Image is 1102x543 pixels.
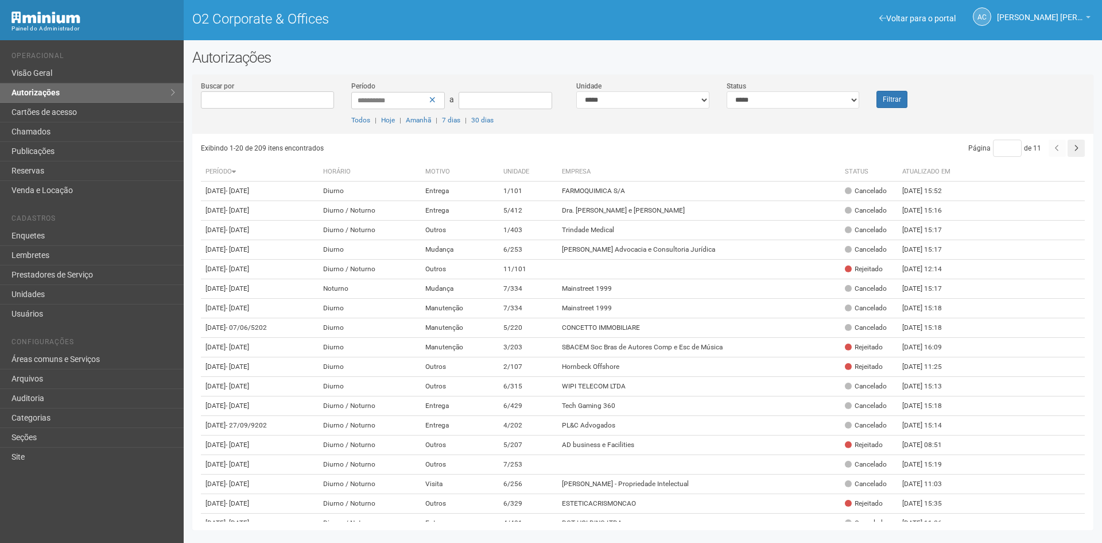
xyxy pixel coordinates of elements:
td: Tech Gaming 360 [557,396,840,416]
td: [DATE] [201,260,319,279]
td: Diurno / Noturno [319,436,421,455]
td: 6/253 [499,240,557,260]
td: Outros [421,377,499,396]
td: [DATE] [201,357,319,377]
td: Diurno / Noturno [319,201,421,221]
a: Todos [351,116,370,124]
td: Diurno / Noturno [319,416,421,436]
td: [DATE] 15:19 [898,455,961,475]
div: Cancelado [845,401,887,411]
li: Configurações [11,338,175,350]
div: Cancelado [845,518,887,528]
td: 1/403 [499,221,557,240]
a: [PERSON_NAME] [PERSON_NAME] [997,14,1091,24]
td: 6/315 [499,377,557,396]
td: [DATE] [201,377,319,396]
span: - [DATE] [226,402,249,410]
td: [DATE] [201,182,319,201]
td: ESTETICACRISMONCAO [557,494,840,514]
td: [DATE] 12:14 [898,260,961,279]
span: - [DATE] [226,441,249,449]
td: Diurno / Noturno [319,514,421,533]
td: Entrega [421,416,499,436]
span: | [465,116,467,124]
td: [DATE] [201,299,319,318]
td: [DATE] 15:14 [898,416,961,436]
td: FARMOQUIMICA S/A [557,182,840,201]
h2: Autorizações [192,49,1093,66]
td: Manutenção [421,299,499,318]
td: 6/429 [499,396,557,416]
td: 6/329 [499,494,557,514]
td: [DATE] 15:18 [898,318,961,338]
div: Cancelado [845,245,887,255]
td: 7/334 [499,299,557,318]
span: - [DATE] [226,499,249,507]
a: Amanhã [406,116,431,124]
td: Diurno [319,357,421,377]
td: [DATE] [201,416,319,436]
td: Diurno [319,182,421,201]
td: CONCETTO IMMOBILIARE [557,318,840,338]
td: Diurno / Noturno [319,494,421,514]
span: - [DATE] [226,382,249,390]
div: Painel do Administrador [11,24,175,34]
button: Filtrar [876,91,907,108]
td: 5/220 [499,318,557,338]
td: AD business e Facilities [557,436,840,455]
td: Entrega [421,396,499,416]
div: Cancelado [845,186,887,196]
td: Dra. [PERSON_NAME] e [PERSON_NAME] [557,201,840,221]
td: 1/101 [499,182,557,201]
td: Diurno [319,338,421,357]
td: 6/256 [499,475,557,494]
td: 2/107 [499,357,557,377]
td: 7/334 [499,279,557,299]
span: - [DATE] [226,284,249,292]
span: - [DATE] [226,363,249,371]
div: Exibindo 1-20 de 209 itens encontrados [201,140,643,157]
td: WIPI TELECOM LTDA [557,377,840,396]
td: [PERSON_NAME] Advocacia e Consultoria Jurídica [557,240,840,260]
td: Entrega [421,182,499,201]
div: Cancelado [845,303,887,313]
span: Página de 11 [968,144,1041,152]
td: DGT HOLDING LTDA [557,514,840,533]
td: Diurno [319,377,421,396]
th: Atualizado em [898,163,961,182]
td: Diurno / Noturno [319,260,421,279]
td: 11/101 [499,260,557,279]
td: [DATE] [201,240,319,260]
div: Cancelado [845,225,887,235]
td: [DATE] 16:09 [898,338,961,357]
div: Cancelado [845,284,887,294]
td: Manutenção [421,338,499,357]
td: 4/401 [499,514,557,533]
a: 30 dias [471,116,494,124]
td: [DATE] 11:25 [898,357,961,377]
th: Empresa [557,163,840,182]
td: [DATE] [201,221,319,240]
td: Visita [421,475,499,494]
td: PL&C Advogados [557,416,840,436]
li: Cadastros [11,214,175,226]
td: [DATE] 15:17 [898,221,961,240]
span: - [DATE] [226,460,249,468]
td: [DATE] 15:18 [898,396,961,416]
td: Diurno [319,318,421,338]
div: Cancelado [845,323,887,333]
td: Diurno [319,240,421,260]
span: - [DATE] [226,265,249,273]
td: Diurno [319,299,421,318]
td: [DATE] [201,318,319,338]
td: Outros [421,494,499,514]
td: 5/412 [499,201,557,221]
span: Ana Carla de Carvalho Silva [997,2,1083,22]
td: [DATE] [201,494,319,514]
td: 3/203 [499,338,557,357]
a: Hoje [381,116,395,124]
span: - [DATE] [226,343,249,351]
div: Rejeitado [845,440,883,450]
span: - [DATE] [226,245,249,253]
td: Outros [421,455,499,475]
